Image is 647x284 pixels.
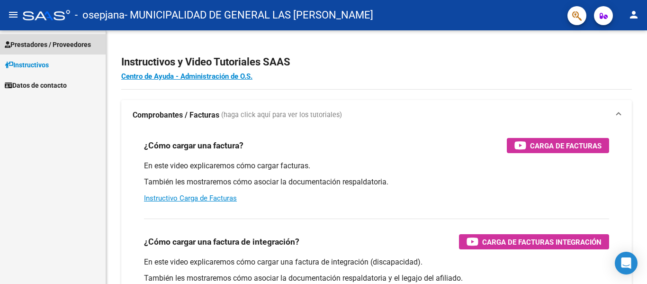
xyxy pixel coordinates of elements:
[5,80,67,91] span: Datos de contacto
[144,139,243,152] h3: ¿Cómo cargar una factura?
[615,252,638,275] div: Open Intercom Messenger
[507,138,609,153] button: Carga de Facturas
[459,234,609,249] button: Carga de Facturas Integración
[628,9,639,20] mat-icon: person
[144,161,609,171] p: En este video explicaremos cómo cargar facturas.
[530,140,602,152] span: Carga de Facturas
[221,110,342,120] span: (haga click aquí para ver los tutoriales)
[144,177,609,187] p: También les mostraremos cómo asociar la documentación respaldatoria.
[144,235,299,248] h3: ¿Cómo cargar una factura de integración?
[121,53,632,71] h2: Instructivos y Video Tutoriales SAAS
[75,5,125,26] span: - osepjana
[144,257,609,267] p: En este video explicaremos cómo cargar una factura de integración (discapacidad).
[125,5,373,26] span: - MUNICIPALIDAD DE GENERAL LAS [PERSON_NAME]
[8,9,19,20] mat-icon: menu
[133,110,219,120] strong: Comprobantes / Facturas
[5,39,91,50] span: Prestadores / Proveedores
[5,60,49,70] span: Instructivos
[482,236,602,248] span: Carga de Facturas Integración
[121,72,252,81] a: Centro de Ayuda - Administración de O.S.
[144,273,609,284] p: También les mostraremos cómo asociar la documentación respaldatoria y el legajo del afiliado.
[121,100,632,130] mat-expansion-panel-header: Comprobantes / Facturas (haga click aquí para ver los tutoriales)
[144,194,237,202] a: Instructivo Carga de Facturas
